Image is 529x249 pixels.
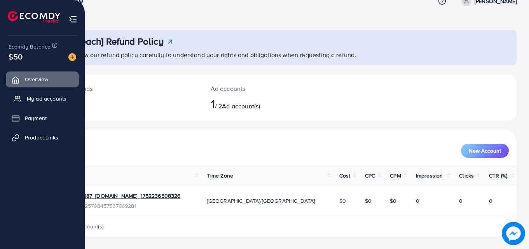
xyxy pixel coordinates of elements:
p: Please review our refund policy carefully to understand your rights and obligations when requesti... [50,50,512,59]
button: New Account [461,144,509,158]
span: Cost [339,172,351,179]
img: image [68,53,76,61]
span: [GEOGRAPHIC_DATA]/[GEOGRAPHIC_DATA] [207,197,315,205]
span: Ecomdy Balance [9,43,51,50]
span: CPM [390,172,401,179]
span: Clicks [459,172,474,179]
span: $0 [339,197,346,205]
span: Impression [416,172,443,179]
p: [DATE] spends [53,84,192,93]
span: 1 [211,95,215,113]
a: 1030587_[DOMAIN_NAME]_1752236508326 [71,192,181,200]
h3: [AdReach] Refund Policy [61,36,164,47]
span: $0 [365,197,372,205]
span: Overview [25,75,48,83]
span: CTR (%) [489,172,507,179]
span: Time Zone [207,172,233,179]
span: ID: 7525798457567969281 [71,202,181,210]
span: CPC [365,172,375,179]
p: Ad accounts [211,84,310,93]
img: menu [68,15,77,24]
img: image [502,222,525,245]
span: 0 [489,197,492,205]
span: New Account [469,148,501,153]
span: My ad accounts [27,95,66,103]
span: $50 [9,51,23,62]
span: Ad account(s) [222,102,260,110]
h2: / 2 [211,96,310,111]
a: My ad accounts [6,91,79,106]
a: Payment [6,110,79,126]
img: logo [8,11,60,23]
span: Product Links [25,134,58,141]
span: 0 [459,197,463,205]
span: Payment [25,114,47,122]
a: Product Links [6,130,79,145]
span: 0 [416,197,419,205]
h2: $0 [53,96,192,111]
a: Overview [6,71,79,87]
span: $0 [390,197,396,205]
